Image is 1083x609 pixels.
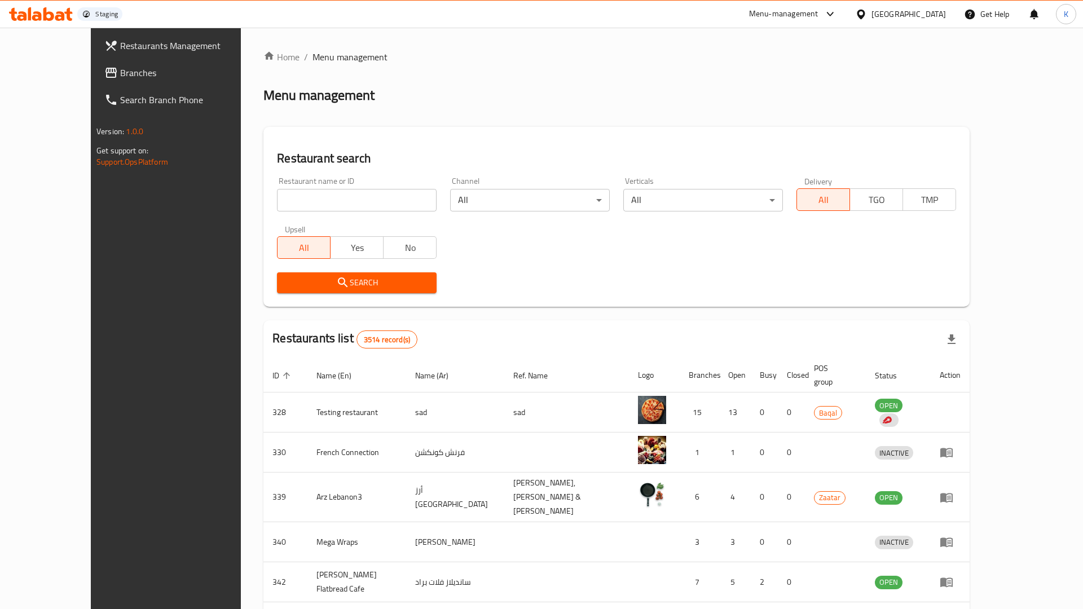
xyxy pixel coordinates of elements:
div: Indicates that the vendor menu management has been moved to DH Catalog service [879,413,899,427]
span: Name (Ar) [415,369,463,382]
td: 5 [719,562,751,602]
img: French Connection [638,436,666,464]
td: Testing restaurant [307,392,406,433]
img: Sandella's Flatbread Cafe [638,566,666,594]
a: Branches [95,59,272,86]
td: Arz Lebanon3 [307,473,406,522]
td: sad [504,392,629,433]
th: Open [719,358,751,392]
img: Testing restaurant [638,396,666,424]
td: sad [406,392,504,433]
td: 4 [719,473,751,522]
td: سانديلاز فلات براد [406,562,504,602]
span: TMP [908,192,952,208]
div: INACTIVE [875,536,913,549]
a: Support.OpsPlatform [96,155,168,169]
button: Search [277,272,437,293]
span: OPEN [875,576,902,589]
th: Logo [629,358,680,392]
span: TGO [855,192,899,208]
span: 3514 record(s) [357,334,417,345]
h2: Restaurants list [272,330,417,348]
span: Menu management [312,50,388,64]
td: French Connection [307,433,406,473]
div: Menu [940,445,961,459]
button: Yes [330,236,384,259]
td: 0 [778,473,805,522]
a: Restaurants Management [95,32,272,59]
div: All [623,189,783,211]
button: All [796,188,850,211]
td: 2 [751,562,778,602]
nav: breadcrumb [263,50,970,64]
td: 0 [751,433,778,473]
td: 342 [263,562,307,602]
td: [PERSON_NAME] [406,522,504,562]
span: Search Branch Phone [120,93,263,107]
td: 7 [680,562,719,602]
th: Closed [778,358,805,392]
span: Branches [120,66,263,80]
div: Menu [940,535,961,549]
td: 0 [778,392,805,433]
span: No [388,240,432,256]
div: All [450,189,610,211]
img: delivery hero logo [882,415,892,425]
li: / [304,50,308,64]
span: Baqal [815,407,842,420]
td: 0 [778,522,805,562]
td: أرز [GEOGRAPHIC_DATA] [406,473,504,522]
div: [GEOGRAPHIC_DATA] [871,8,946,20]
th: Action [931,358,970,392]
div: Total records count [356,330,417,348]
button: All [277,236,331,259]
td: 330 [263,433,307,473]
span: All [282,240,326,256]
span: All [802,192,846,208]
span: Version: [96,124,124,139]
span: ID [272,369,294,382]
td: 0 [751,473,778,522]
td: 6 [680,473,719,522]
span: INACTIVE [875,536,913,549]
td: 339 [263,473,307,522]
td: 0 [751,522,778,562]
td: 3 [719,522,751,562]
img: Arz Lebanon3 [638,481,666,509]
span: Name (En) [316,369,366,382]
td: [PERSON_NAME],[PERSON_NAME] & [PERSON_NAME] [504,473,629,522]
h2: Menu management [263,86,375,104]
span: POS group [814,361,852,389]
button: TMP [902,188,956,211]
td: 3 [680,522,719,562]
label: Delivery [804,177,833,185]
span: Ref. Name [513,369,562,382]
td: 1 [719,433,751,473]
td: 340 [263,522,307,562]
a: Search Branch Phone [95,86,272,113]
td: 1 [680,433,719,473]
span: Yes [335,240,379,256]
td: 0 [751,392,778,433]
input: Search for restaurant name or ID.. [277,189,437,211]
td: 0 [778,433,805,473]
td: 328 [263,392,307,433]
span: INACTIVE [875,447,913,460]
td: Mega Wraps [307,522,406,562]
span: Zaatar [815,491,845,504]
div: Menu [940,575,961,589]
div: Menu-management [749,7,818,21]
div: Export file [938,326,965,353]
span: OPEN [875,399,902,412]
th: Busy [751,358,778,392]
td: 0 [778,562,805,602]
td: فرنش كونكشن [406,433,504,473]
td: 15 [680,392,719,433]
td: 13 [719,392,751,433]
label: Upsell [285,225,306,233]
button: No [383,236,437,259]
div: OPEN [875,576,902,589]
div: INACTIVE [875,446,913,460]
span: 1.0.0 [126,124,143,139]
